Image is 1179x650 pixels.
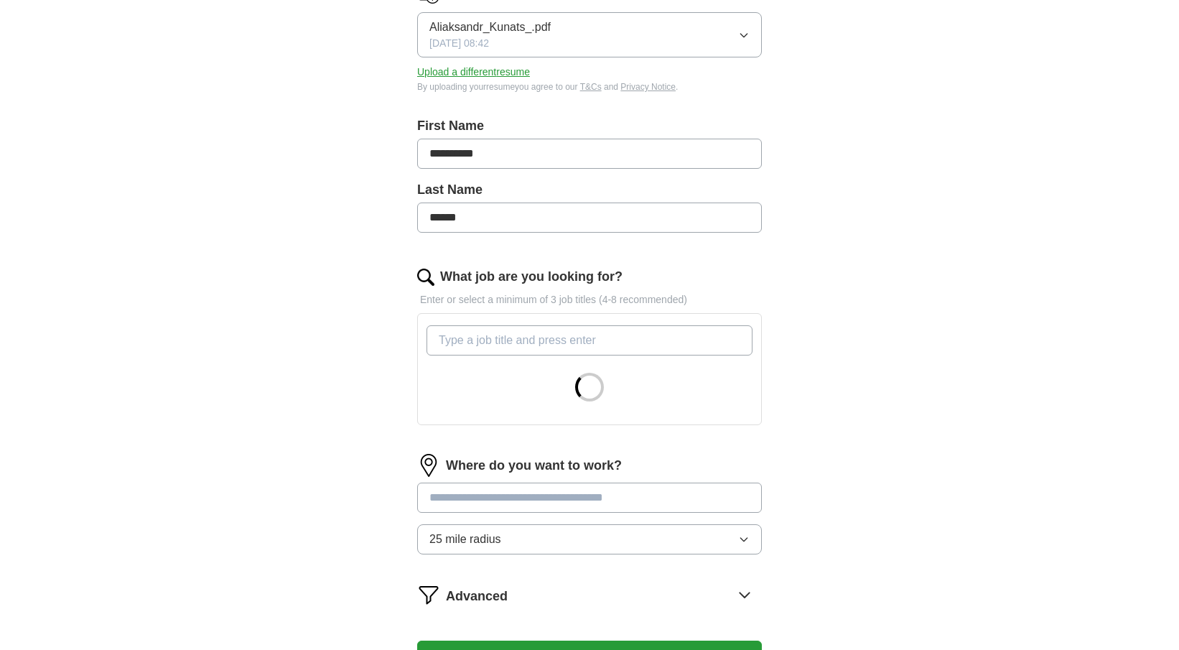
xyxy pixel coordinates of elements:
[620,82,676,92] a: Privacy Notice
[417,269,434,286] img: search.png
[417,292,762,307] p: Enter or select a minimum of 3 job titles (4-8 recommended)
[427,325,752,356] input: Type a job title and press enter
[429,531,501,548] span: 25 mile radius
[446,587,508,606] span: Advanced
[580,82,602,92] a: T&Cs
[417,454,440,477] img: location.png
[417,80,762,93] div: By uploading your resume you agree to our and .
[440,267,623,287] label: What job are you looking for?
[417,180,762,200] label: Last Name
[429,36,489,51] span: [DATE] 08:42
[417,524,762,554] button: 25 mile radius
[417,583,440,606] img: filter
[446,456,622,475] label: Where do you want to work?
[417,116,762,136] label: First Name
[417,65,530,80] button: Upload a differentresume
[429,19,551,36] span: Aliaksandr_Kunats_.pdf
[417,12,762,57] button: Aliaksandr_Kunats_.pdf[DATE] 08:42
